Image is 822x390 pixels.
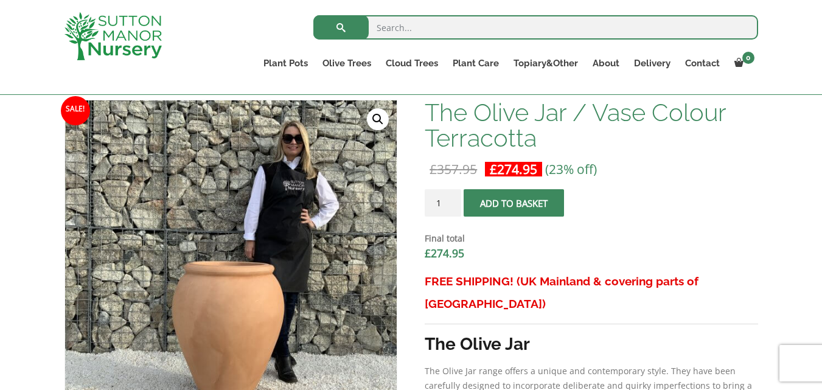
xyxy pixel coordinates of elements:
[425,334,530,354] strong: The Olive Jar
[430,161,437,178] span: £
[430,161,477,178] bdi: 357.95
[742,52,754,64] span: 0
[61,96,90,125] span: Sale!
[490,161,537,178] bdi: 274.95
[506,55,585,72] a: Topiary&Other
[545,161,597,178] span: (23% off)
[313,15,758,40] input: Search...
[425,246,464,260] bdi: 274.95
[315,55,378,72] a: Olive Trees
[256,55,315,72] a: Plant Pots
[464,189,564,217] button: Add to basket
[445,55,506,72] a: Plant Care
[425,189,461,217] input: Product quantity
[367,108,389,130] a: View full-screen image gallery
[425,100,758,151] h1: The Olive Jar / Vase Colour Terracotta
[490,161,497,178] span: £
[727,55,758,72] a: 0
[64,12,162,60] img: logo
[425,231,758,246] dt: Final total
[425,246,431,260] span: £
[678,55,727,72] a: Contact
[378,55,445,72] a: Cloud Trees
[627,55,678,72] a: Delivery
[425,270,758,315] h3: FREE SHIPPING! (UK Mainland & covering parts of [GEOGRAPHIC_DATA])
[585,55,627,72] a: About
